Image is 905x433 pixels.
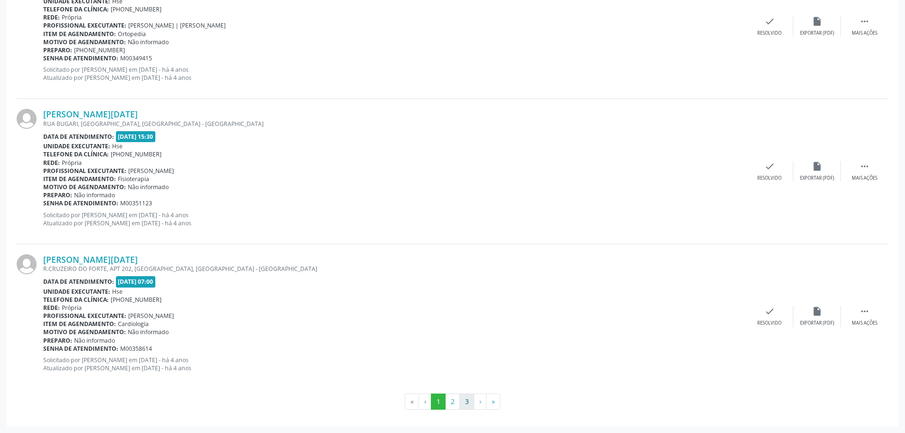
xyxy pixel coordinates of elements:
[812,161,822,172] i: insert_drive_file
[852,30,877,37] div: Mais ações
[43,183,126,191] b: Motivo de agendamento:
[128,38,169,46] span: Não informado
[859,306,870,317] i: 
[118,175,149,183] span: Fisioterapia
[859,161,870,172] i: 
[62,159,82,167] span: Própria
[800,320,834,327] div: Exportar (PDF)
[128,328,169,336] span: Não informado
[112,288,123,296] span: Hse
[43,278,114,286] b: Data de atendimento:
[120,345,152,353] span: M00358614
[120,199,152,207] span: M00351123
[128,21,226,29] span: [PERSON_NAME] | [PERSON_NAME]
[43,38,126,46] b: Motivo de agendamento:
[800,175,834,182] div: Exportar (PDF)
[17,254,37,274] img: img
[74,337,115,345] span: Não informado
[43,21,126,29] b: Profissional executante:
[43,320,116,328] b: Item de agendamento:
[764,16,775,27] i: check
[764,161,775,172] i: check
[43,133,114,141] b: Data de atendimento:
[859,16,870,27] i: 
[17,394,888,410] ul: Pagination
[43,30,116,38] b: Item de agendamento:
[445,394,460,410] button: Go to page 2
[852,175,877,182] div: Mais ações
[43,265,746,273] div: R.CRUZEIRO DO FORTE, APT 202, [GEOGRAPHIC_DATA], [GEOGRAPHIC_DATA] - [GEOGRAPHIC_DATA]
[43,54,118,62] b: Senha de atendimento:
[112,142,123,150] span: Hse
[43,345,118,353] b: Senha de atendimento:
[43,211,746,227] p: Solicitado por [PERSON_NAME] em [DATE] - há 4 anos Atualizado por [PERSON_NAME] em [DATE] - há 4 ...
[111,150,162,158] span: [PHONE_NUMBER]
[757,175,781,182] div: Resolvido
[43,199,118,207] b: Senha de atendimento:
[459,394,474,410] button: Go to page 3
[17,109,37,129] img: img
[43,167,126,175] b: Profissional executante:
[74,191,115,199] span: Não informado
[43,312,126,320] b: Profissional executante:
[128,312,174,320] span: [PERSON_NAME]
[431,394,446,410] button: Go to page 1
[43,142,110,150] b: Unidade executante:
[43,5,109,13] b: Telefone da clínica:
[852,320,877,327] div: Mais ações
[43,254,138,265] a: [PERSON_NAME][DATE]
[43,175,116,183] b: Item de agendamento:
[43,46,72,54] b: Preparo:
[74,46,125,54] span: [PHONE_NUMBER]
[128,167,174,175] span: [PERSON_NAME]
[120,54,152,62] span: M00349415
[43,288,110,296] b: Unidade executante:
[43,109,138,119] a: [PERSON_NAME][DATE]
[812,16,822,27] i: insert_drive_file
[116,131,156,142] span: [DATE] 15:30
[43,304,60,312] b: Rede:
[118,30,146,38] span: Ortopedia
[43,296,109,304] b: Telefone da clínica:
[43,191,72,199] b: Preparo:
[486,394,500,410] button: Go to last page
[43,13,60,21] b: Rede:
[474,394,486,410] button: Go to next page
[111,296,162,304] span: [PHONE_NUMBER]
[62,13,82,21] span: Própria
[43,159,60,167] b: Rede:
[764,306,775,317] i: check
[757,320,781,327] div: Resolvido
[111,5,162,13] span: [PHONE_NUMBER]
[118,320,149,328] span: Cardiologia
[43,356,746,372] p: Solicitado por [PERSON_NAME] em [DATE] - há 4 anos Atualizado por [PERSON_NAME] em [DATE] - há 4 ...
[43,337,72,345] b: Preparo:
[43,66,746,82] p: Solicitado por [PERSON_NAME] em [DATE] - há 4 anos Atualizado por [PERSON_NAME] em [DATE] - há 4 ...
[757,30,781,37] div: Resolvido
[128,183,169,191] span: Não informado
[62,304,82,312] span: Própria
[43,150,109,158] b: Telefone da clínica:
[812,306,822,317] i: insert_drive_file
[116,276,156,287] span: [DATE] 07:00
[800,30,834,37] div: Exportar (PDF)
[43,120,746,128] div: RUA BUGARI, [GEOGRAPHIC_DATA], [GEOGRAPHIC_DATA] - [GEOGRAPHIC_DATA]
[43,328,126,336] b: Motivo de agendamento:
